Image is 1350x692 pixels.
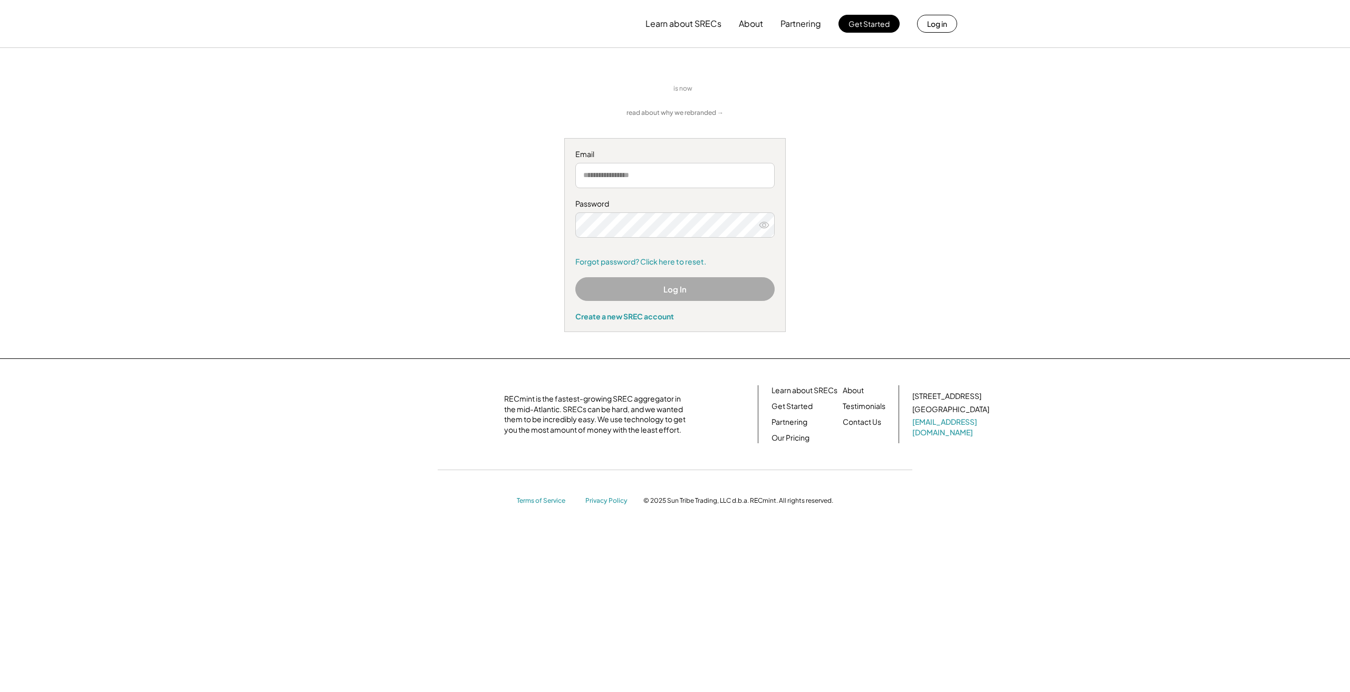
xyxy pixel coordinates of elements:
[739,13,763,34] button: About
[393,6,480,42] img: yH5BAEAAAAALAAAAAABAAEAAAIBRAA7
[585,496,633,505] a: Privacy Policy
[575,277,775,301] button: Log In
[671,84,700,93] div: is now
[780,13,821,34] button: Partnering
[912,404,989,415] div: [GEOGRAPHIC_DATA]
[504,394,691,435] div: RECmint is the fastest-growing SREC aggregator in the mid-Atlantic. SRECs can be hard, and we wan...
[843,417,881,427] a: Contact Us
[912,391,981,402] div: [STREET_ADDRESS]
[917,15,957,33] button: Log in
[645,13,721,34] button: Learn about SRECs
[571,74,666,103] img: yH5BAEAAAAALAAAAAABAAEAAAIBRAA7
[772,433,809,443] a: Our Pricing
[772,401,813,412] a: Get Started
[843,401,885,412] a: Testimonials
[838,15,900,33] button: Get Started
[626,109,724,118] a: read about why we rebranded →
[912,417,991,437] a: [EMAIL_ADDRESS][DOMAIN_NAME]
[575,257,775,267] a: Forgot password? Click here to reset.
[772,385,837,396] a: Learn about SRECs
[643,496,833,505] div: © 2025 Sun Tribe Trading, LLC d.b.a. RECmint. All rights reserved.
[772,417,807,427] a: Partnering
[575,199,775,209] div: Password
[401,396,491,433] img: yH5BAEAAAAALAAAAAABAAEAAAIBRAA7
[517,496,575,505] a: Terms of Service
[575,311,775,321] div: Create a new SREC account
[575,149,775,160] div: Email
[843,385,864,396] a: About
[706,83,779,94] img: yH5BAEAAAAALAAAAAABAAEAAAIBRAA7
